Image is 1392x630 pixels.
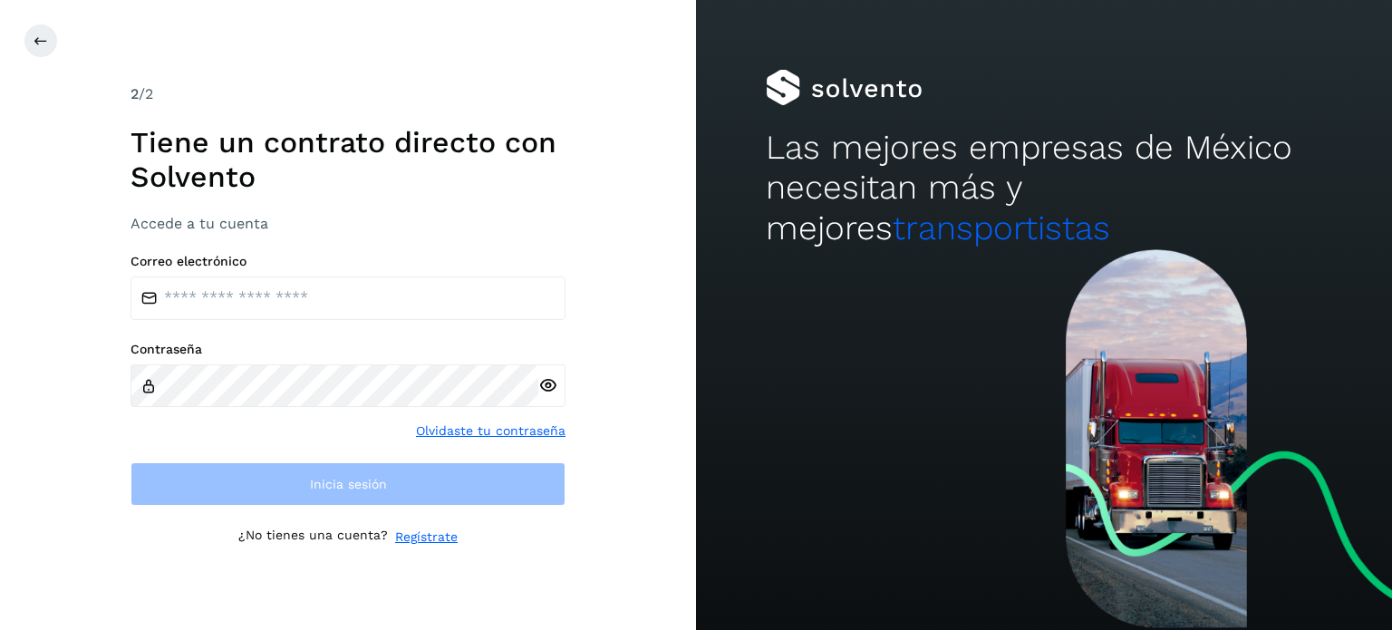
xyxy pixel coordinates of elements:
h1: Tiene un contrato directo con Solvento [130,125,565,195]
h2: Las mejores empresas de México necesitan más y mejores [766,128,1322,248]
a: Regístrate [395,528,458,547]
div: /2 [130,83,565,105]
span: Inicia sesión [310,478,387,490]
a: Olvidaste tu contraseña [416,422,565,441]
label: Contraseña [130,342,565,357]
p: ¿No tienes una cuenta? [238,528,388,547]
span: transportistas [893,208,1110,247]
button: Inicia sesión [130,462,565,506]
h3: Accede a tu cuenta [130,215,565,232]
span: 2 [130,85,139,102]
label: Correo electrónico [130,254,565,269]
